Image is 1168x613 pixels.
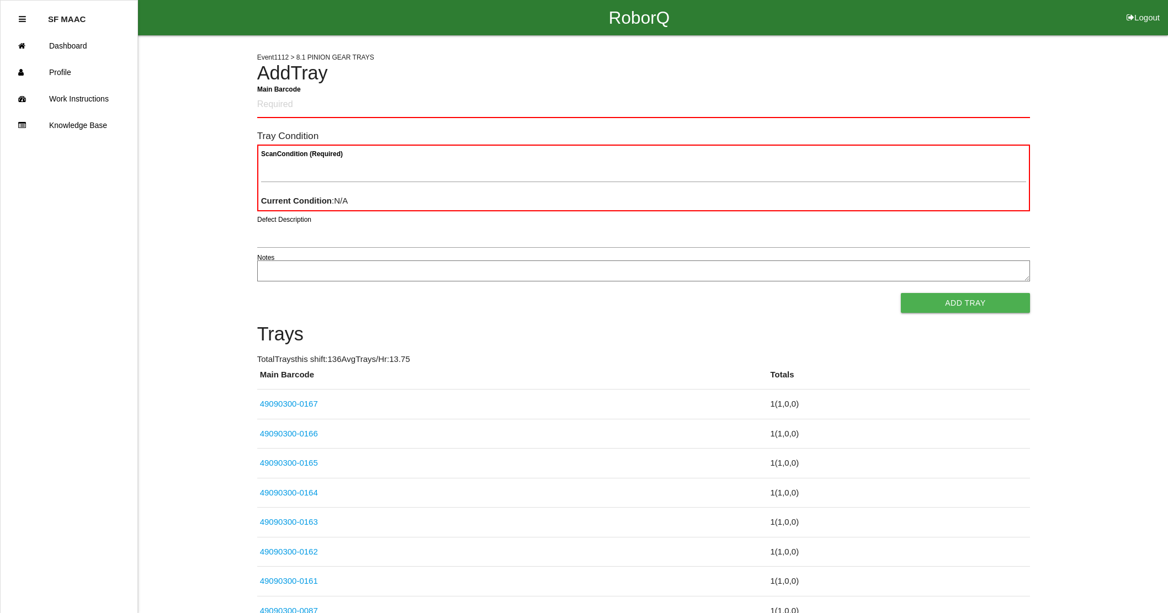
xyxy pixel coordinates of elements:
[1,112,137,138] a: Knowledge Base
[260,517,318,526] a: 49090300-0163
[261,196,348,205] span: : N/A
[257,253,274,263] label: Notes
[260,399,318,408] a: 49090300-0167
[257,54,374,61] span: Event 1112 > 8.1 PINION GEAR TRAYS
[257,92,1030,118] input: Required
[767,449,1029,478] td: 1 ( 1 , 0 , 0 )
[260,576,318,585] a: 49090300-0161
[257,85,301,93] b: Main Barcode
[767,508,1029,537] td: 1 ( 1 , 0 , 0 )
[257,324,1030,345] h4: Trays
[260,488,318,497] a: 49090300-0164
[901,293,1029,313] button: Add Tray
[767,369,1029,390] th: Totals
[257,369,768,390] th: Main Barcode
[257,353,1030,366] p: Total Trays this shift: 136 Avg Trays /Hr: 13.75
[260,429,318,438] a: 49090300-0166
[48,6,86,24] p: SF MAAC
[257,63,1030,84] h4: Add Tray
[257,215,311,225] label: Defect Description
[19,6,26,33] div: Close
[767,567,1029,596] td: 1 ( 1 , 0 , 0 )
[260,458,318,467] a: 49090300-0165
[767,537,1029,567] td: 1 ( 1 , 0 , 0 )
[767,419,1029,449] td: 1 ( 1 , 0 , 0 )
[261,150,343,158] b: Scan Condition (Required)
[261,196,332,205] b: Current Condition
[1,86,137,112] a: Work Instructions
[1,33,137,59] a: Dashboard
[260,547,318,556] a: 49090300-0162
[1,59,137,86] a: Profile
[767,390,1029,419] td: 1 ( 1 , 0 , 0 )
[257,131,1030,141] h6: Tray Condition
[767,478,1029,508] td: 1 ( 1 , 0 , 0 )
